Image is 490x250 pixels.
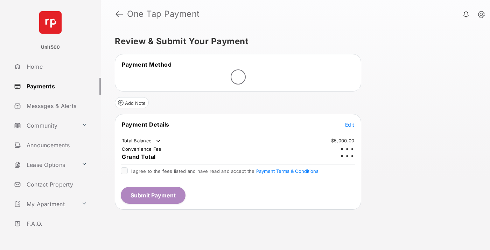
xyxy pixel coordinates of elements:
[121,187,185,204] button: Submit Payment
[121,146,162,152] td: Convenience Fee
[11,176,101,193] a: Contact Property
[11,156,79,173] a: Lease Options
[331,137,355,144] td: $5,000.00
[122,61,171,68] span: Payment Method
[41,44,60,51] p: Unit500
[11,137,101,154] a: Announcements
[11,58,101,75] a: Home
[115,97,149,108] button: Add Note
[11,215,101,232] a: F.A.Q.
[122,153,156,160] span: Grand Total
[39,11,62,34] img: svg+xml;base64,PHN2ZyB4bWxucz0iaHR0cDovL3d3dy53My5vcmcvMjAwMC9zdmciIHdpZHRoPSI2NCIgaGVpZ2h0PSI2NC...
[121,137,162,144] td: Total Balance
[256,168,318,174] button: I agree to the fees listed and have read and accept the
[131,168,318,174] span: I agree to the fees listed and have read and accept the
[115,37,470,46] h5: Review & Submit Your Payment
[11,78,101,95] a: Payments
[122,121,169,128] span: Payment Details
[345,122,354,128] span: Edit
[345,121,354,128] button: Edit
[11,196,79,212] a: My Apartment
[127,10,200,18] strong: One Tap Payment
[11,97,101,114] a: Messages & Alerts
[11,117,79,134] a: Community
